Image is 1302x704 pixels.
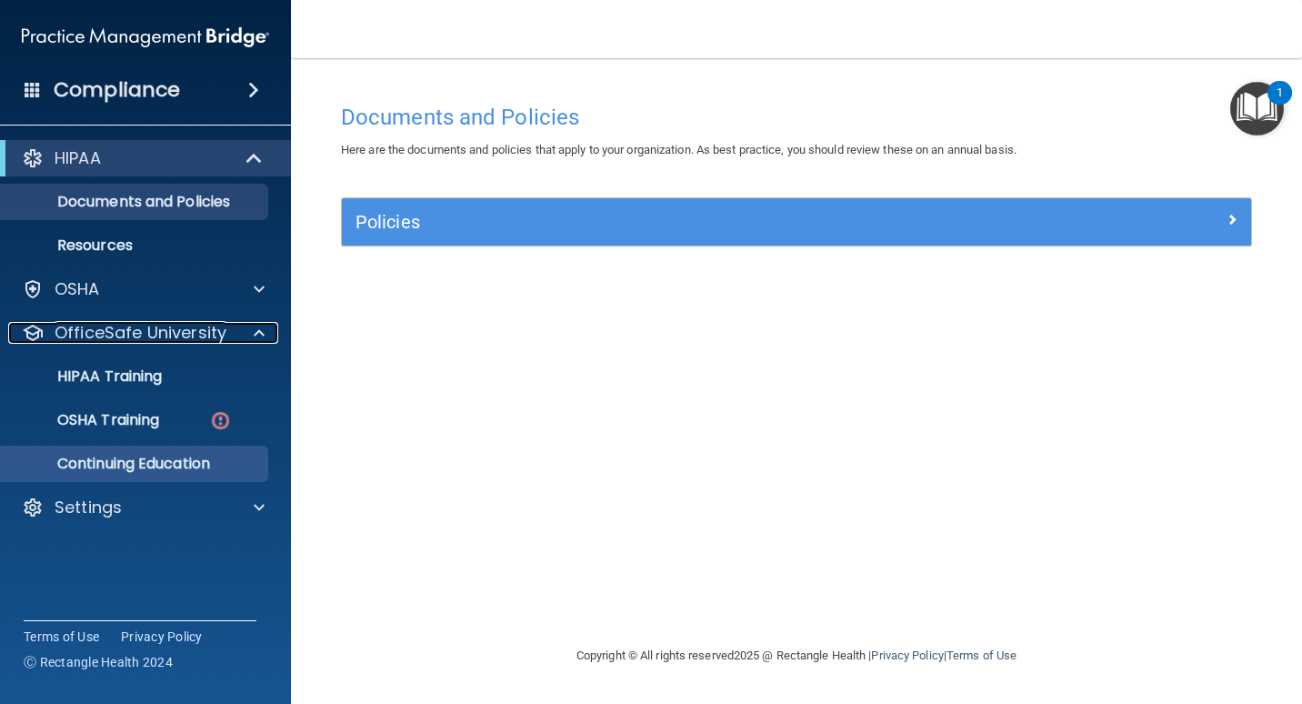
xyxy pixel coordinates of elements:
p: Resources [12,236,260,255]
h4: Compliance [54,77,180,103]
span: Ⓒ Rectangle Health 2024 [24,653,173,671]
div: Copyright © All rights reserved 2025 @ Rectangle Health | | [465,627,1128,685]
h4: Documents and Policies [341,106,1252,129]
p: Settings [55,497,122,518]
p: HIPAA Training [12,367,162,386]
p: OSHA Training [12,411,159,429]
a: Policies [356,207,1237,236]
a: Terms of Use [24,628,99,646]
p: Continuing Education [12,455,260,473]
a: OSHA [22,278,265,300]
a: Settings [22,497,265,518]
p: HIPAA [55,147,101,169]
button: Open Resource Center, 1 new notification [1230,82,1284,136]
p: OSHA [55,278,100,300]
span: Here are the documents and policies that apply to your organization. As best practice, you should... [341,143,1017,156]
img: PMB logo [22,19,269,55]
a: HIPAA [22,147,264,169]
p: Documents and Policies [12,193,260,211]
div: 1 [1277,93,1283,116]
a: Privacy Policy [121,628,203,646]
a: Terms of Use [946,649,1017,662]
h5: Policies [356,212,1010,232]
a: OfficeSafe University [22,322,265,344]
img: danger-circle.6113f641.png [209,409,232,432]
a: Privacy Policy [871,649,943,662]
p: OfficeSafe University [55,322,226,344]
